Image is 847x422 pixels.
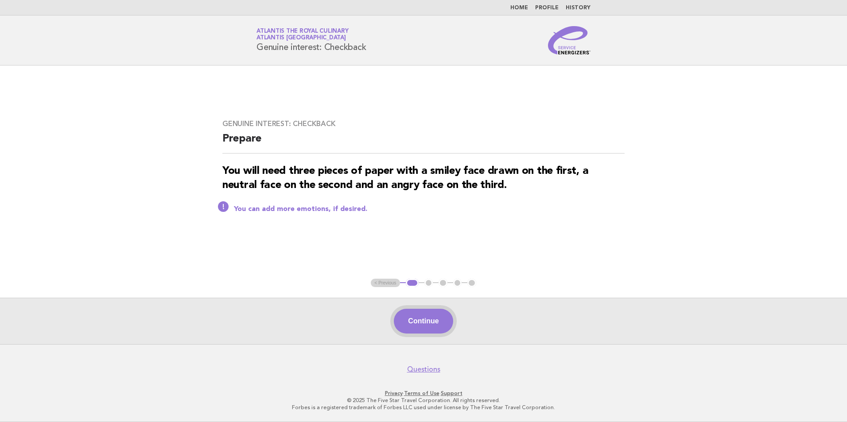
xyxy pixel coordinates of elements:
[548,26,591,54] img: Service Energizers
[407,365,440,374] a: Questions
[256,29,366,52] h1: Genuine interest: Checkback
[385,390,403,396] a: Privacy
[152,404,695,411] p: Forbes is a registered trademark of Forbes LLC used under license by The Five Star Travel Corpora...
[222,166,588,191] strong: You will need three pieces of paper with a smiley face drawn on the first, a neutral face on the ...
[566,5,591,11] a: History
[404,390,439,396] a: Terms of Use
[152,397,695,404] p: © 2025 The Five Star Travel Corporation. All rights reserved.
[256,35,346,41] span: Atlantis [GEOGRAPHIC_DATA]
[152,390,695,397] p: · ·
[222,119,625,128] h3: Genuine interest: Checkback
[535,5,559,11] a: Profile
[441,390,462,396] a: Support
[256,28,348,41] a: Atlantis the Royal CulinaryAtlantis [GEOGRAPHIC_DATA]
[222,132,625,153] h2: Prepare
[510,5,528,11] a: Home
[394,309,453,334] button: Continue
[406,279,419,288] button: 1
[234,205,625,214] p: You can add more emotions, if desired.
